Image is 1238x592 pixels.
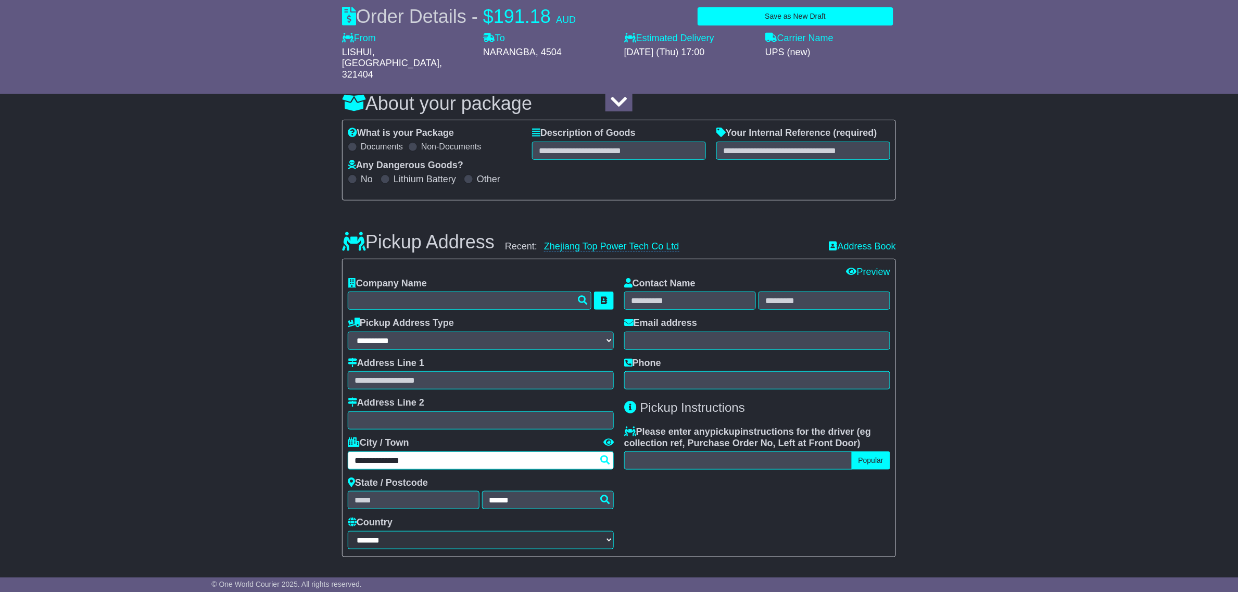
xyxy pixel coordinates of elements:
[624,318,697,329] label: Email address
[211,580,362,588] span: © One World Courier 2025. All rights reserved.
[394,174,456,185] label: Lithium Battery
[361,174,373,185] label: No
[532,128,636,139] label: Description of Goods
[710,426,740,437] span: pickup
[536,47,562,57] span: , 4504
[342,93,896,114] h3: About your package
[624,358,661,369] label: Phone
[348,278,427,289] label: Company Name
[348,517,393,528] label: Country
[483,47,536,57] span: NARANGBA
[505,241,819,253] div: Recent:
[348,437,409,449] label: City / Town
[640,400,745,414] span: Pickup Instructions
[765,47,896,58] div: UPS (new)
[494,6,551,27] span: 191.18
[348,477,428,489] label: State / Postcode
[477,174,500,185] label: Other
[544,241,679,252] a: Zhejiang Top Power Tech Co Ltd
[348,160,463,171] label: Any Dangerous Goods?
[361,142,403,152] label: Documents
[624,33,755,44] label: Estimated Delivery
[348,128,454,139] label: What is your Package
[556,15,576,25] span: AUD
[342,47,439,69] span: LISHUI,[GEOGRAPHIC_DATA]
[852,451,890,470] button: Popular
[698,7,893,26] button: Save as New Draft
[342,33,376,44] label: From
[342,5,576,28] div: Order Details -
[348,318,454,329] label: Pickup Address Type
[624,426,890,449] label: Please enter any instructions for the driver ( )
[765,33,833,44] label: Carrier Name
[483,6,494,27] span: $
[624,278,696,289] label: Contact Name
[342,58,442,80] span: , 321404
[342,232,495,253] h3: Pickup Address
[421,142,482,152] label: Non-Documents
[716,128,877,139] label: Your Internal Reference (required)
[348,358,424,369] label: Address Line 1
[847,267,890,277] a: Preview
[829,241,896,253] a: Address Book
[483,33,505,44] label: To
[624,426,871,448] span: eg collection ref, Purchase Order No, Left at Front Door
[624,47,755,58] div: [DATE] (Thu) 17:00
[348,397,424,409] label: Address Line 2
